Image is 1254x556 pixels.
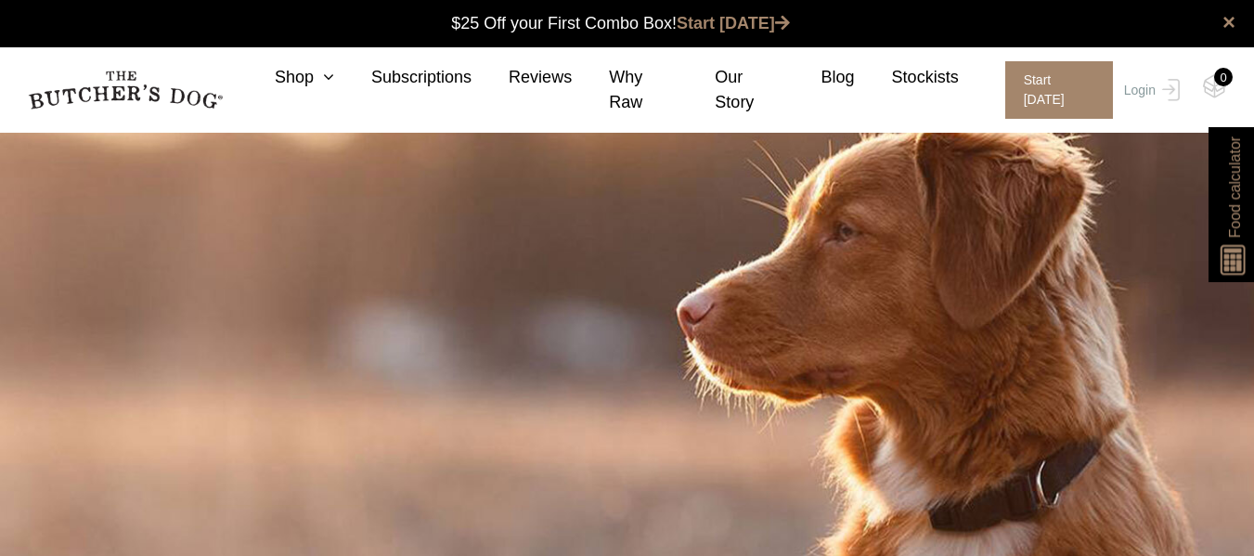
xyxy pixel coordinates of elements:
[472,65,572,90] a: Reviews
[1119,61,1180,119] a: Login
[238,65,334,90] a: Shop
[334,65,472,90] a: Subscriptions
[1005,61,1113,119] span: Start [DATE]
[1223,136,1246,238] span: Food calculator
[1214,68,1233,86] div: 0
[1203,74,1226,98] img: TBD_Cart-Empty.png
[678,65,783,115] a: Our Story
[677,14,790,32] a: Start [DATE]
[987,61,1119,119] a: Start [DATE]
[572,65,678,115] a: Why Raw
[1222,11,1235,33] a: close
[855,65,959,90] a: Stockists
[784,65,855,90] a: Blog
